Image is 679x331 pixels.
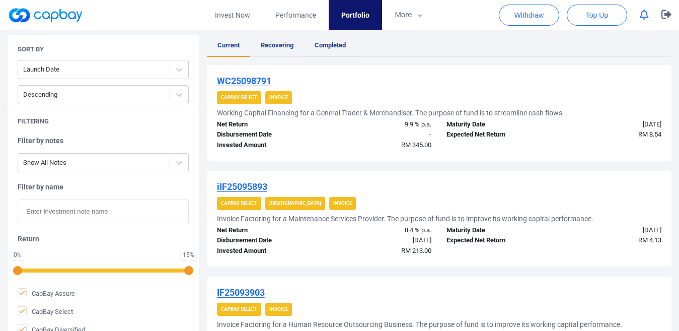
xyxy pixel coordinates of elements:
span: Completed [315,41,346,49]
span: Top Up [586,10,608,20]
h5: Working Capital Financing for a General Trader & Merchandiser. The purpose of fund is to streamli... [217,108,564,117]
button: Withdraw [499,5,559,26]
div: Disbursement Date [209,235,324,246]
h5: Filter by name [18,182,189,191]
h5: Invoice Factoring for a Maintenance Services Provider. The purpose of fund is to improve its work... [217,214,593,223]
span: Performance [275,10,316,21]
span: CapBay Select [18,306,73,316]
span: RM 4.13 [638,236,661,244]
div: Maturity Date [439,225,554,236]
h5: Filter by notes [18,136,189,145]
strong: [DEMOGRAPHIC_DATA] [269,201,321,206]
div: Invested Amount [209,246,324,256]
h5: Filtering [18,117,49,126]
div: [DATE] [324,235,439,246]
strong: Invoice [269,306,288,312]
div: Disbursement Date [209,129,324,140]
div: - [324,129,439,140]
u: WC25098791 [217,76,271,86]
strong: Invoice [269,95,288,100]
div: [DATE] [554,119,669,130]
span: Current [217,41,240,49]
strong: CapBay Select [221,95,257,100]
strong: Invoice [333,201,352,206]
button: Top Up [567,5,627,26]
strong: CapBay Select [221,201,257,206]
span: RM 213.00 [401,247,431,254]
div: 15 % [183,252,194,258]
strong: CapBay Select [221,306,257,312]
span: Recovering [261,41,293,49]
div: 8.4 % p.a. [324,225,439,236]
h5: Sort By [18,45,44,54]
div: Net Return [209,225,324,236]
div: [DATE] [554,225,669,236]
span: RM 345.00 [401,141,431,149]
input: Enter investment note name [18,200,189,224]
h5: Invoice Factoring for a Human Resource Outsourcing Business. The purpose of fund is to improve it... [217,320,622,329]
div: 9.9 % p.a. [324,119,439,130]
div: Expected Net Return [439,235,554,246]
div: Net Return [209,119,324,130]
u: iIF25095893 [217,181,267,192]
div: 0 % [13,252,23,258]
span: Portfolio [341,10,369,21]
div: Invested Amount [209,140,324,151]
span: CapBay Assure [18,288,75,298]
h5: Return [18,234,189,243]
span: RM 8.54 [638,130,661,138]
u: IF25093903 [217,287,265,298]
div: Expected Net Return [439,129,554,140]
div: Maturity Date [439,119,554,130]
